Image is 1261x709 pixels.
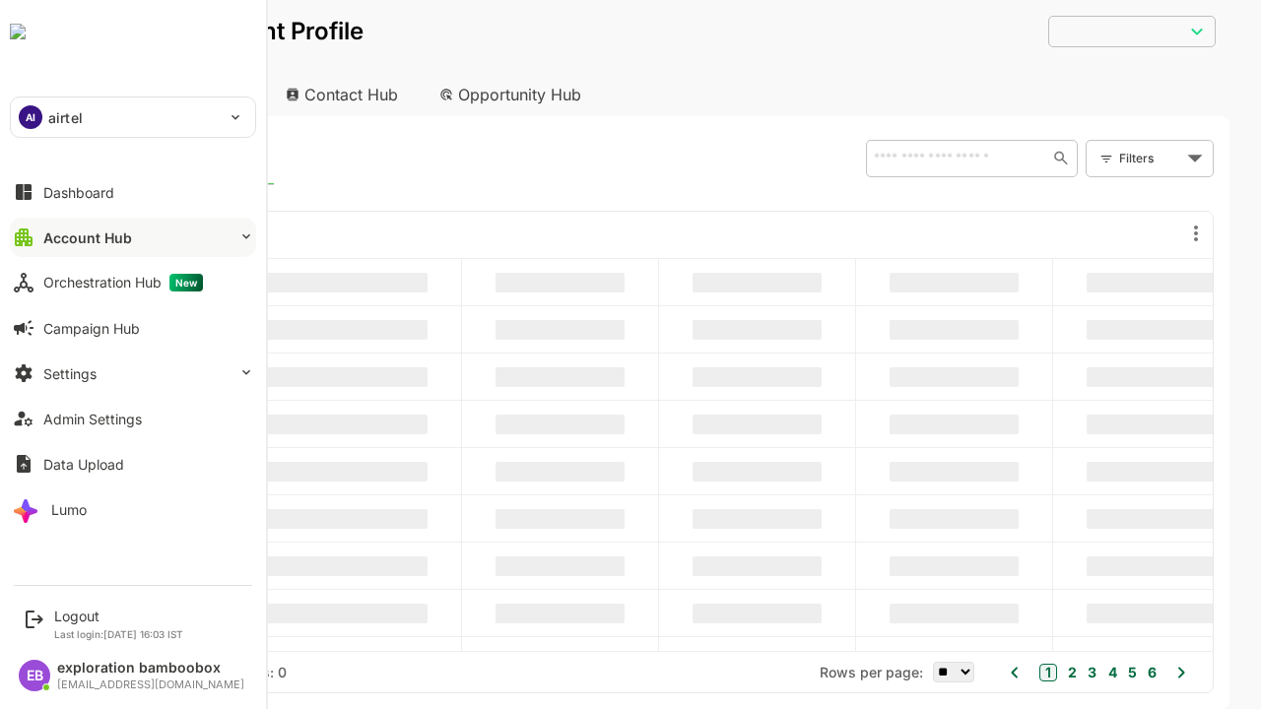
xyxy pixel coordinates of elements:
p: Last login: [DATE] 16:03 IST [54,628,183,640]
button: 6 [1074,662,1088,683]
p: airtel [48,107,83,128]
div: Total Rows: -- | Rows: 0 [59,664,218,680]
span: Known accounts you’ve identified to target - imported from CRM, Offline upload, or promoted from ... [70,149,182,174]
button: 3 [1014,662,1028,683]
div: Filters [1048,138,1145,179]
span: New [169,274,203,291]
div: Data Upload [43,456,124,473]
button: Settings [10,354,256,393]
div: Orchestration Hub [43,274,203,291]
button: 1 [970,664,988,681]
div: Filters [1050,148,1113,168]
div: AI [19,105,42,129]
div: EB [19,660,50,691]
button: 4 [1034,662,1048,683]
div: Contact Hub [201,73,347,116]
div: ​ [979,14,1147,48]
div: Opportunity Hub [355,73,530,116]
div: Campaign Hub [43,320,140,337]
button: Data Upload [10,444,256,483]
div: exploration bamboobox [57,660,244,677]
button: Account Hub [10,218,256,257]
div: [EMAIL_ADDRESS][DOMAIN_NAME] [57,678,244,691]
div: Settings [43,365,97,382]
div: Account Hub [43,229,132,246]
p: Unified Account Profile [32,20,295,43]
button: 5 [1054,662,1068,683]
div: AIairtel [11,97,255,137]
button: Lumo [10,489,256,529]
div: Logout [54,608,183,624]
button: Dashboard [10,172,256,212]
div: Admin Settings [43,411,142,427]
button: Admin Settings [10,399,256,438]
button: 2 [994,662,1008,683]
div: Lumo [51,501,87,518]
img: undefinedjpg [10,24,26,39]
div: Account Hub [32,73,193,116]
button: Campaign Hub [10,308,256,348]
button: Orchestration HubNew [10,263,256,302]
div: Dashboard [43,184,114,201]
span: Rows per page: [751,664,854,680]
